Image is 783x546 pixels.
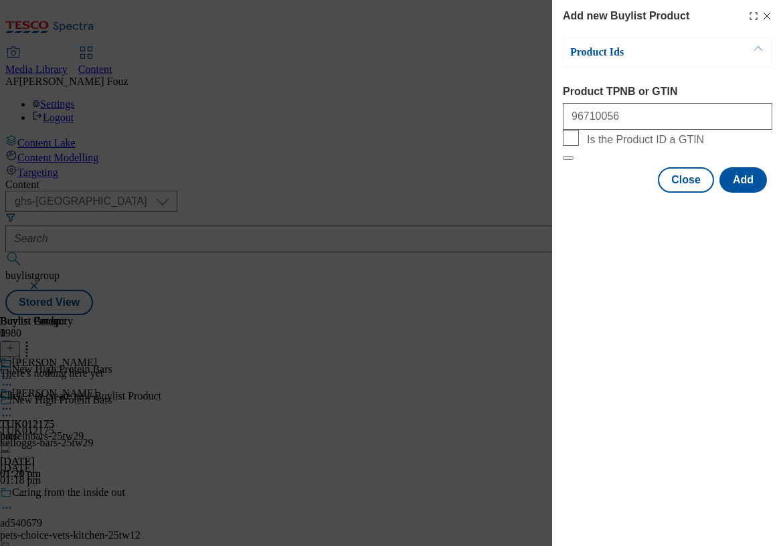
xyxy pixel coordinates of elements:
[563,8,689,24] h4: Add new Buylist Product
[719,167,767,193] button: Add
[658,167,714,193] button: Close
[563,103,772,130] input: Enter 1 or 20 space separated Product TPNB or GTIN
[587,134,704,146] span: Is the Product ID a GTIN
[563,86,772,98] label: Product TPNB or GTIN
[570,45,711,59] p: Product Ids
